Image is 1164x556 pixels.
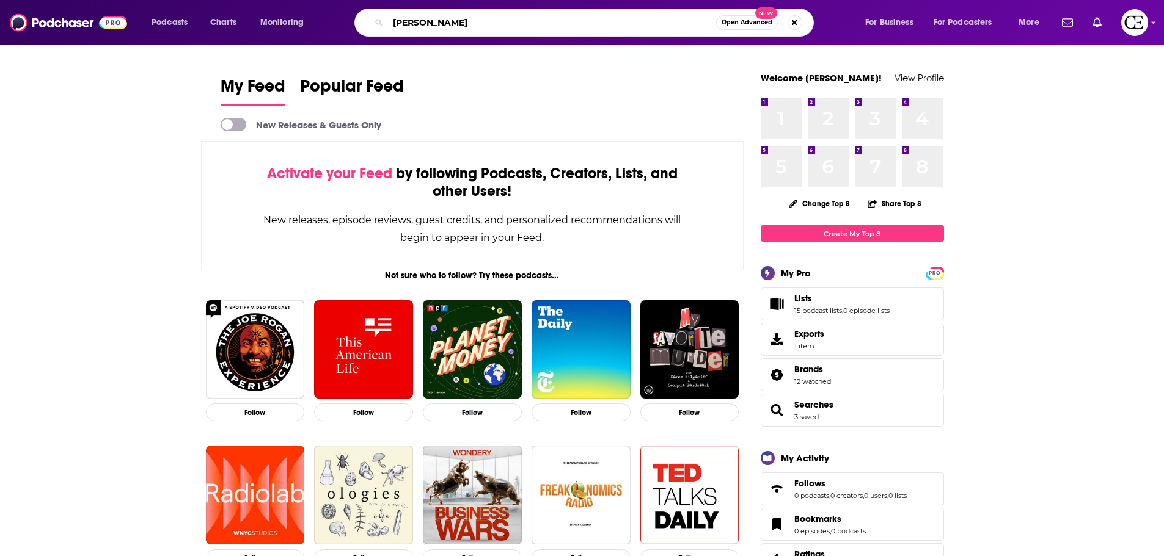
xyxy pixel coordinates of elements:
[765,480,789,497] a: Follows
[830,527,831,535] span: ,
[794,342,824,350] span: 1 item
[1088,12,1107,33] a: Show notifications dropdown
[640,446,739,544] img: TED Talks Daily
[423,300,522,399] img: Planet Money
[794,328,824,339] span: Exports
[794,413,819,421] a: 3 saved
[221,76,285,106] a: My Feed
[1121,9,1148,36] img: User Profile
[210,14,236,31] span: Charts
[867,192,922,215] button: Share Top 8
[857,13,929,32] button: open menu
[794,293,812,304] span: Lists
[423,403,522,421] button: Follow
[765,295,789,312] a: Lists
[532,403,631,421] button: Follow
[794,364,831,375] a: Brands
[423,446,522,544] img: Business Wars
[201,270,744,281] div: Not sure who to follow? Try these podcasts...
[640,300,739,399] img: My Favorite Murder with Karen Kilgariff and Georgia Hardstark
[366,9,825,37] div: Search podcasts, credits, & more...
[10,11,127,34] img: Podchaser - Follow, Share and Rate Podcasts
[761,358,944,391] span: Brands
[782,196,858,211] button: Change Top 8
[267,164,392,182] span: Activate your Feed
[206,403,305,421] button: Follow
[532,300,631,399] img: The Daily
[1121,9,1148,36] span: Logged in as cozyearthaudio
[314,403,413,421] button: Follow
[206,300,305,399] img: The Joe Rogan Experience
[794,478,825,489] span: Follows
[314,300,413,399] img: This American Life
[1010,13,1055,32] button: open menu
[761,394,944,427] span: Searches
[755,7,777,19] span: New
[1121,9,1148,36] button: Show profile menu
[314,446,413,544] img: Ologies with Alie Ward
[152,14,188,31] span: Podcasts
[830,491,863,500] a: 0 creators
[794,399,833,410] a: Searches
[765,402,789,419] a: Searches
[843,306,890,315] a: 0 episode lists
[765,366,789,383] a: Brands
[716,15,778,30] button: Open AdvancedNew
[765,516,789,533] a: Bookmarks
[221,76,285,104] span: My Feed
[794,293,890,304] a: Lists
[263,165,683,200] div: by following Podcasts, Creators, Lists, and other Users!
[928,269,942,278] span: PRO
[263,211,683,247] div: New releases, episode reviews, guest credits, and personalized recommendations will begin to appe...
[300,76,404,106] a: Popular Feed
[221,118,381,131] a: New Releases & Guests Only
[640,403,739,421] button: Follow
[829,491,830,500] span: ,
[794,527,830,535] a: 0 episodes
[532,446,631,544] img: Freakonomics Radio
[252,13,320,32] button: open menu
[761,323,944,356] a: Exports
[887,491,888,500] span: ,
[1019,14,1039,31] span: More
[842,306,843,315] span: ,
[388,13,716,32] input: Search podcasts, credits, & more...
[888,491,907,500] a: 0 lists
[926,13,1010,32] button: open menu
[794,364,823,375] span: Brands
[761,72,882,84] a: Welcome [PERSON_NAME]!
[895,72,944,84] a: View Profile
[761,287,944,320] span: Lists
[794,478,907,489] a: Follows
[863,491,864,500] span: ,
[1057,12,1078,33] a: Show notifications dropdown
[761,225,944,242] a: Create My Top 8
[794,377,831,386] a: 12 watched
[794,491,829,500] a: 0 podcasts
[794,513,841,524] span: Bookmarks
[934,14,992,31] span: For Podcasters
[761,472,944,505] span: Follows
[794,513,866,524] a: Bookmarks
[794,306,842,315] a: 15 podcast lists
[864,491,887,500] a: 0 users
[260,14,304,31] span: Monitoring
[206,446,305,544] img: Radiolab
[865,14,913,31] span: For Business
[761,508,944,541] span: Bookmarks
[300,76,404,104] span: Popular Feed
[781,452,829,464] div: My Activity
